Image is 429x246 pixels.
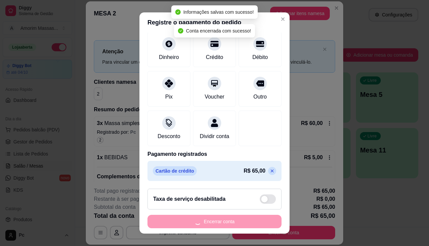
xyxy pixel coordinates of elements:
div: Desconto [158,132,180,140]
div: Crédito [206,53,223,61]
span: check-circle [178,28,183,34]
div: Voucher [205,93,225,101]
header: Registre o pagamento do pedido [139,12,290,33]
div: Outro [253,93,267,101]
span: check-circle [175,9,181,15]
button: Close [278,14,288,24]
p: Pagamento registrados [147,150,282,158]
span: Conta encerrada com sucesso! [186,28,251,34]
p: R$ 65,00 [244,167,265,175]
div: Dividir conta [200,132,229,140]
div: Débito [252,53,268,61]
p: Cartão de crédito [153,166,197,176]
div: Dinheiro [159,53,179,61]
span: Informações salvas com sucesso! [183,9,254,15]
div: Pix [165,93,173,101]
h2: Taxa de serviço desabilitada [153,195,226,203]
